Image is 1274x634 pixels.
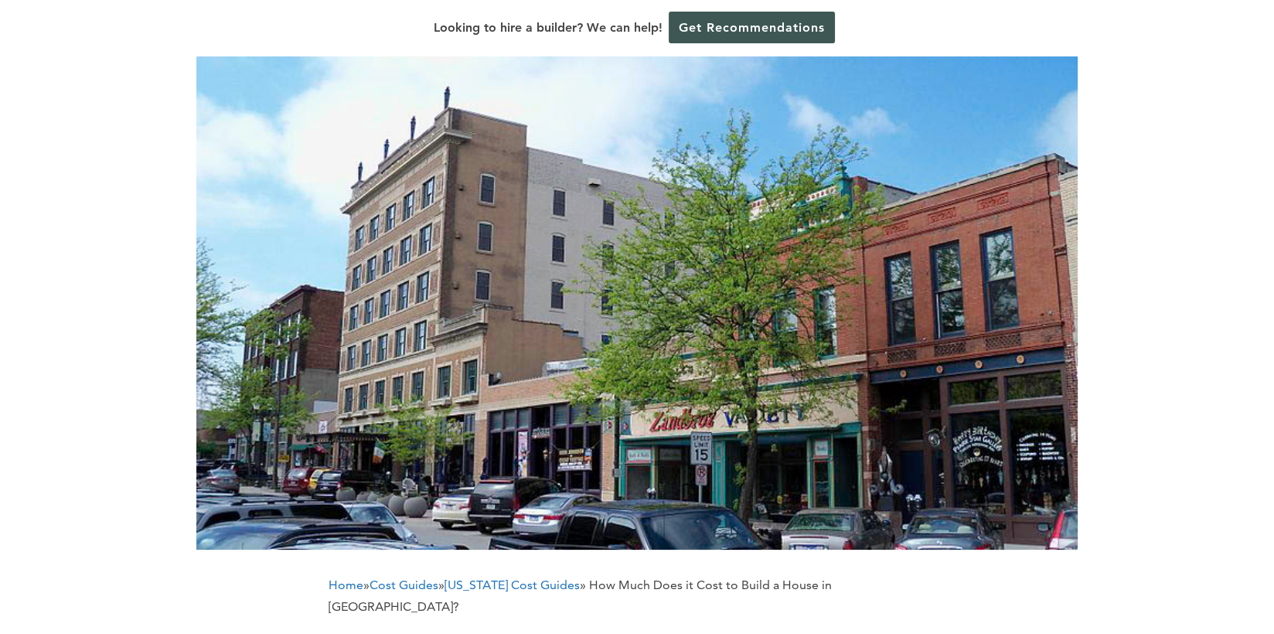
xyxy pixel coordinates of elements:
[329,578,363,592] a: Home
[370,578,438,592] a: Cost Guides
[329,574,945,618] p: » » » How Much Does it Cost to Build a House in [GEOGRAPHIC_DATA]?
[978,523,1255,615] iframe: Drift Widget Chat Controller
[669,12,835,43] a: Get Recommendations
[445,578,580,592] a: [US_STATE] Cost Guides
